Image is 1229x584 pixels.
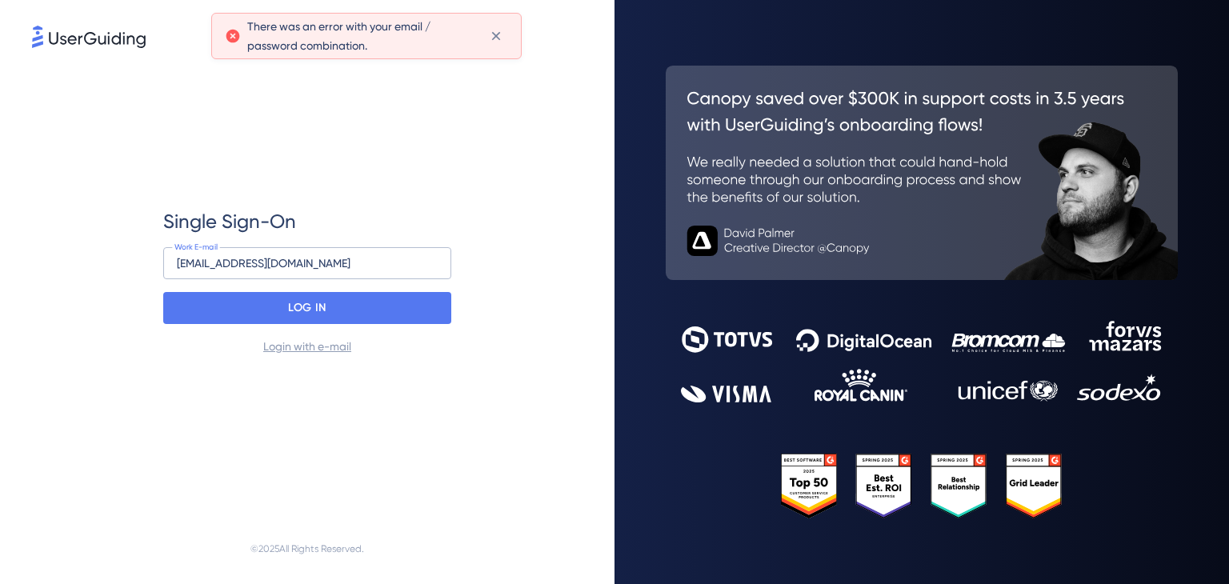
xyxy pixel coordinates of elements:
[247,17,477,55] span: There was an error with your email / password combination.
[250,539,364,558] span: © 2025 All Rights Reserved.
[666,66,1178,280] img: 26c0aa7c25a843aed4baddd2b5e0fa68.svg
[781,454,1063,518] img: 25303e33045975176eb484905ab012ff.svg
[163,247,451,279] input: example@company.com
[263,340,351,353] a: Login with e-mail
[32,26,146,48] img: 8faab4ba6bc7696a72372aa768b0286c.svg
[288,295,326,321] p: LOG IN
[163,209,296,234] span: Single Sign-On
[681,321,1163,402] img: 9302ce2ac39453076f5bc0f2f2ca889b.svg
